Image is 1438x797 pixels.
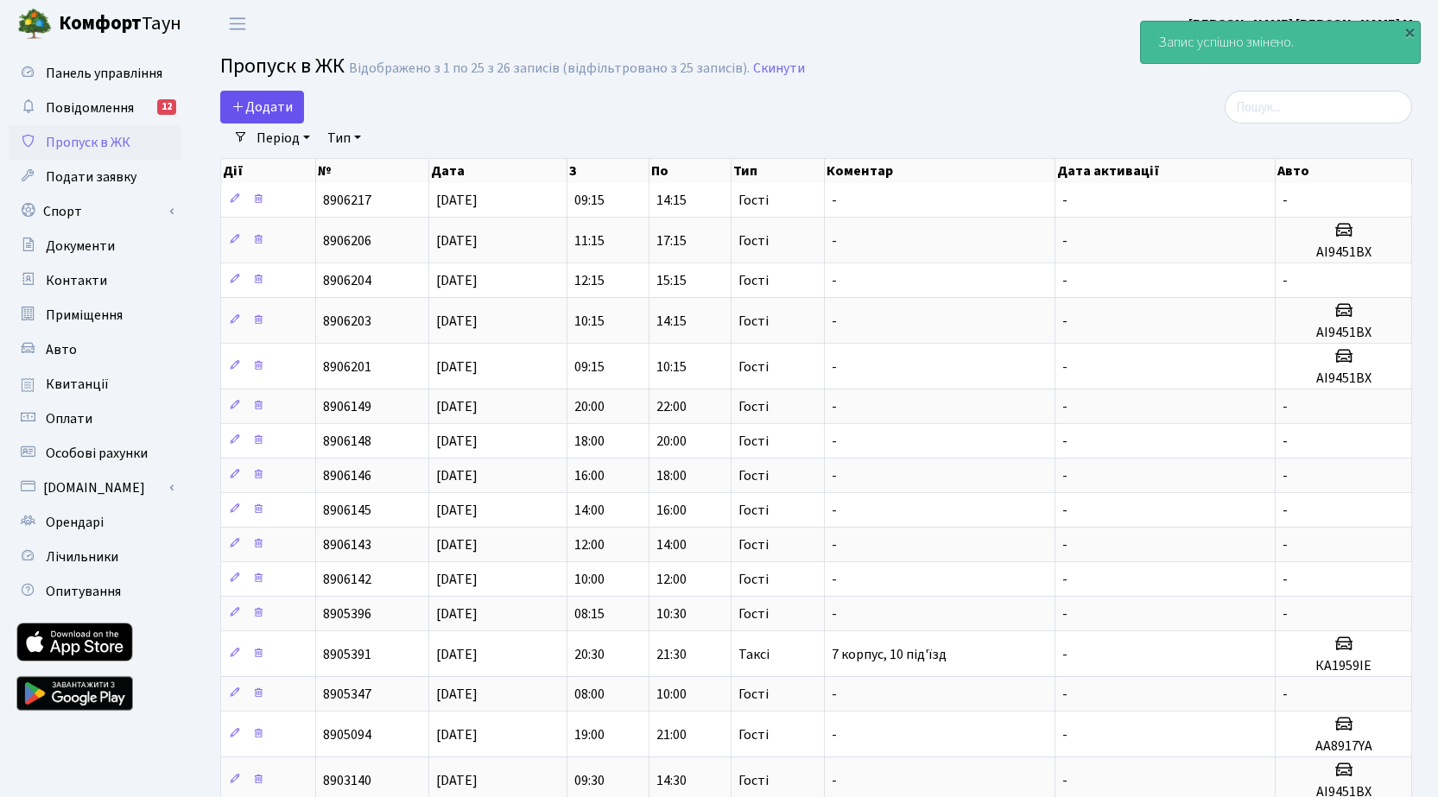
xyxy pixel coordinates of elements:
span: - [1062,685,1067,704]
th: Коментар [825,159,1055,183]
span: 14:15 [656,191,687,210]
span: 20:00 [656,432,687,451]
span: 10:00 [656,685,687,704]
span: Гості [738,469,769,483]
a: Особові рахунки [9,436,181,471]
span: - [1062,191,1067,210]
div: × [1401,23,1418,41]
span: - [832,604,837,623]
div: Запис успішно змінено. [1141,22,1420,63]
span: [DATE] [436,570,478,589]
span: 14:00 [656,535,687,554]
span: Документи [46,237,115,256]
span: 8905396 [323,604,371,623]
span: Лічильники [46,547,118,566]
span: - [1062,604,1067,623]
span: Повідомлення [46,98,134,117]
span: Гості [738,274,769,288]
span: 21:00 [656,725,687,744]
span: Гості [738,728,769,742]
span: - [1283,397,1288,416]
span: - [1062,570,1067,589]
span: - [1062,501,1067,520]
span: 8906148 [323,432,371,451]
span: 8903140 [323,771,371,790]
span: - [1062,432,1067,451]
a: Оплати [9,402,181,436]
span: 18:00 [656,466,687,485]
span: 8905347 [323,685,371,704]
th: Авто [1276,159,1412,183]
span: 20:30 [574,645,605,664]
span: - [832,466,837,485]
span: [DATE] [436,501,478,520]
span: - [1283,271,1288,290]
a: Спорт [9,194,181,229]
span: Гості [738,538,769,552]
span: Гості [738,607,769,621]
span: Гості [738,687,769,701]
span: 10:15 [574,312,605,331]
span: Пропуск в ЖК [46,133,130,152]
span: Оплати [46,409,92,428]
a: Документи [9,229,181,263]
img: logo.png [17,7,52,41]
th: Дата активації [1055,159,1276,183]
span: 8906145 [323,501,371,520]
div: Відображено з 1 по 25 з 26 записів (відфільтровано з 25 записів). [349,60,750,77]
span: 17:15 [656,231,687,250]
span: 21:30 [656,645,687,664]
span: Таун [59,9,181,39]
span: [DATE] [436,312,478,331]
b: Комфорт [59,9,142,37]
span: - [1062,357,1067,376]
span: - [1062,312,1067,331]
th: Тип [732,159,825,183]
span: Таксі [738,648,770,661]
span: 10:30 [656,604,687,623]
span: [DATE] [436,645,478,664]
span: - [1062,231,1067,250]
span: - [1062,466,1067,485]
a: Додати [220,91,304,123]
span: Гості [738,193,769,207]
span: Пропуск в ЖК [220,51,345,81]
span: 8906142 [323,570,371,589]
h5: АІ9451ВХ [1283,244,1404,261]
a: Подати заявку [9,160,181,194]
span: Квитанції [46,375,109,394]
span: [DATE] [436,432,478,451]
span: - [832,725,837,744]
span: - [1062,771,1067,790]
span: Гості [738,503,769,517]
span: 20:00 [574,397,605,416]
span: Подати заявку [46,168,136,187]
span: - [832,191,837,210]
span: 16:00 [574,466,605,485]
span: - [1062,397,1067,416]
span: 08:00 [574,685,605,704]
a: Тип [320,123,368,153]
span: - [832,231,837,250]
a: [DOMAIN_NAME] [9,471,181,505]
span: Гості [738,400,769,414]
span: 8906217 [323,191,371,210]
span: - [1062,645,1067,664]
span: Гості [738,774,769,788]
span: [DATE] [436,604,478,623]
span: [DATE] [436,535,478,554]
span: - [832,271,837,290]
input: Пошук... [1225,91,1412,123]
span: 12:15 [574,271,605,290]
th: З [567,159,649,183]
th: Дії [221,159,316,183]
span: 8906146 [323,466,371,485]
span: 8906203 [323,312,371,331]
span: 15:15 [656,271,687,290]
span: 09:30 [574,771,605,790]
span: [DATE] [436,466,478,485]
span: - [1283,466,1288,485]
span: [DATE] [436,771,478,790]
span: [DATE] [436,231,478,250]
span: 14:00 [574,501,605,520]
